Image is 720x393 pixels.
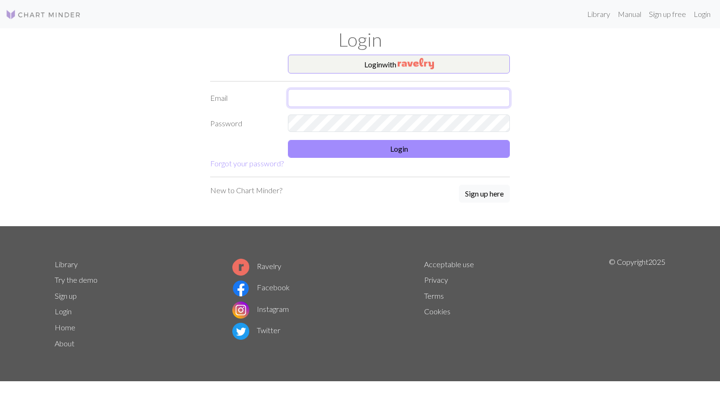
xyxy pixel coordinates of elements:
[55,339,74,348] a: About
[424,307,450,316] a: Cookies
[288,55,510,74] button: Loginwith
[232,304,289,313] a: Instagram
[609,256,665,352] p: © Copyright 2025
[232,262,281,270] a: Ravelry
[459,185,510,204] a: Sign up here
[210,159,284,168] a: Forgot your password?
[232,326,280,335] a: Twitter
[690,5,714,24] a: Login
[55,307,72,316] a: Login
[424,260,474,269] a: Acceptable use
[232,259,249,276] img: Ravelry logo
[232,280,249,297] img: Facebook logo
[232,283,290,292] a: Facebook
[459,185,510,203] button: Sign up here
[232,302,249,319] img: Instagram logo
[55,323,75,332] a: Home
[6,9,81,20] img: Logo
[424,291,444,300] a: Terms
[55,275,98,284] a: Try the demo
[49,28,671,51] h1: Login
[55,260,78,269] a: Library
[398,58,434,69] img: Ravelry
[583,5,614,24] a: Library
[645,5,690,24] a: Sign up free
[614,5,645,24] a: Manual
[424,275,448,284] a: Privacy
[55,291,77,300] a: Sign up
[288,140,510,158] button: Login
[205,89,282,107] label: Email
[210,185,282,196] p: New to Chart Minder?
[232,323,249,340] img: Twitter logo
[205,115,282,132] label: Password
